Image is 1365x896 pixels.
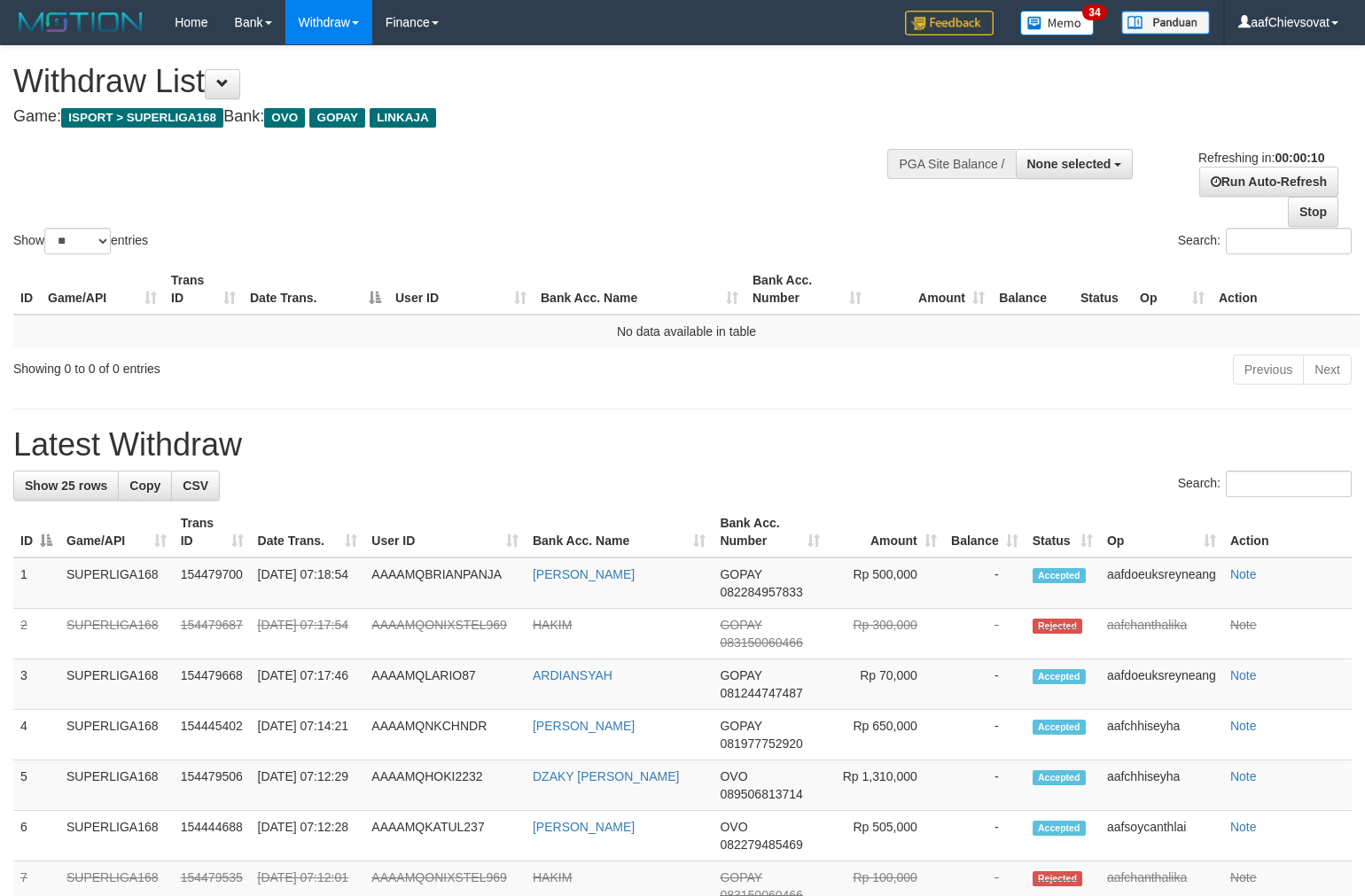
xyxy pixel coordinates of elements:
[13,64,893,99] h1: Withdraw List
[720,769,747,783] span: OVO
[370,108,436,128] span: LINKAJA
[1033,720,1086,735] span: Accepted
[1082,4,1106,20] span: 34
[13,609,59,659] td: 2
[264,108,305,128] span: OVO
[992,264,1073,315] th: Balance
[534,264,745,315] th: Bank Acc. Name: activate to sort column ascending
[827,659,944,710] td: Rp 70,000
[1230,870,1257,884] a: Note
[533,769,679,783] a: DZAKY [PERSON_NAME]
[720,567,761,581] span: GOPAY
[1178,471,1352,497] label: Search:
[174,760,251,811] td: 154479506
[13,264,41,315] th: ID
[13,811,59,861] td: 6
[745,264,869,315] th: Bank Acc. Number: activate to sort column ascending
[59,507,174,557] th: Game/API: activate to sort column ascending
[13,471,119,501] a: Show 25 rows
[174,659,251,710] td: 154479668
[13,315,1360,347] td: No data available in table
[720,635,802,650] span: Copy 083150060466 to clipboard
[1230,719,1257,733] a: Note
[364,609,526,659] td: AAAAMQONIXSTEL969
[827,609,944,659] td: Rp 300,000
[944,659,1026,710] td: -
[720,668,761,682] span: GOPAY
[13,228,148,254] label: Show entries
[1100,760,1223,811] td: aafchhiseyha
[1100,609,1223,659] td: aafchanthalika
[713,507,826,557] th: Bank Acc. Number: activate to sort column ascending
[364,659,526,710] td: AAAAMQLARIO87
[1133,264,1212,315] th: Op: activate to sort column ascending
[388,264,534,315] th: User ID: activate to sort column ascending
[251,760,365,811] td: [DATE] 07:12:29
[13,710,59,760] td: 4
[174,710,251,760] td: 154445402
[59,710,174,760] td: SUPERLIGA168
[364,811,526,861] td: AAAAMQKATUL237
[827,710,944,760] td: Rp 650,000
[533,668,612,682] a: ARDIANSYAH
[944,710,1026,760] td: -
[533,567,635,581] a: [PERSON_NAME]
[174,609,251,659] td: 154479687
[533,820,635,834] a: [PERSON_NAME]
[720,787,802,801] span: Copy 089506813714 to clipboard
[1100,507,1223,557] th: Op: activate to sort column ascending
[720,736,802,751] span: Copy 081977752920 to clipboard
[1233,355,1304,385] a: Previous
[944,557,1026,609] td: -
[1223,507,1352,557] th: Action
[1230,618,1257,632] a: Note
[364,760,526,811] td: AAAAMQHOKI2232
[827,557,944,609] td: Rp 500,000
[41,264,164,315] th: Game/API: activate to sort column ascending
[13,760,59,811] td: 5
[1198,151,1324,165] span: Refreshing in:
[251,710,365,760] td: [DATE] 07:14:21
[1100,557,1223,609] td: aafdoeuksreyneang
[1100,659,1223,710] td: aafdoeuksreyneang
[1033,619,1082,634] span: Rejected
[1016,149,1134,179] button: None selected
[887,149,1015,179] div: PGA Site Balance /
[1033,871,1082,886] span: Rejected
[13,353,556,378] div: Showing 0 to 0 of 0 entries
[251,507,365,557] th: Date Trans.: activate to sort column ascending
[1033,821,1086,836] span: Accepted
[171,471,220,501] a: CSV
[1100,710,1223,760] td: aafchhiseyha
[869,264,992,315] th: Amount: activate to sort column ascending
[25,479,107,493] span: Show 25 rows
[364,507,526,557] th: User ID: activate to sort column ascending
[1230,668,1257,682] a: Note
[1033,568,1086,583] span: Accepted
[251,659,365,710] td: [DATE] 07:17:46
[1275,151,1324,165] strong: 00:00:10
[13,427,1352,463] h1: Latest Withdraw
[720,585,802,599] span: Copy 082284957833 to clipboard
[13,9,148,35] img: MOTION_logo.png
[164,264,243,315] th: Trans ID: activate to sort column ascending
[944,760,1026,811] td: -
[59,760,174,811] td: SUPERLIGA168
[364,710,526,760] td: AAAAMQNKCHNDR
[1226,471,1352,497] input: Search:
[720,618,761,632] span: GOPAY
[13,659,59,710] td: 3
[827,760,944,811] td: Rp 1,310,000
[720,870,761,884] span: GOPAY
[1073,264,1133,315] th: Status
[1288,197,1338,227] a: Stop
[944,811,1026,861] td: -
[1230,820,1257,834] a: Note
[251,557,365,609] td: [DATE] 07:18:54
[13,108,893,126] h4: Game: Bank:
[183,479,208,493] span: CSV
[1230,769,1257,783] a: Note
[1230,567,1257,581] a: Note
[1033,770,1086,785] span: Accepted
[720,820,747,834] span: OVO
